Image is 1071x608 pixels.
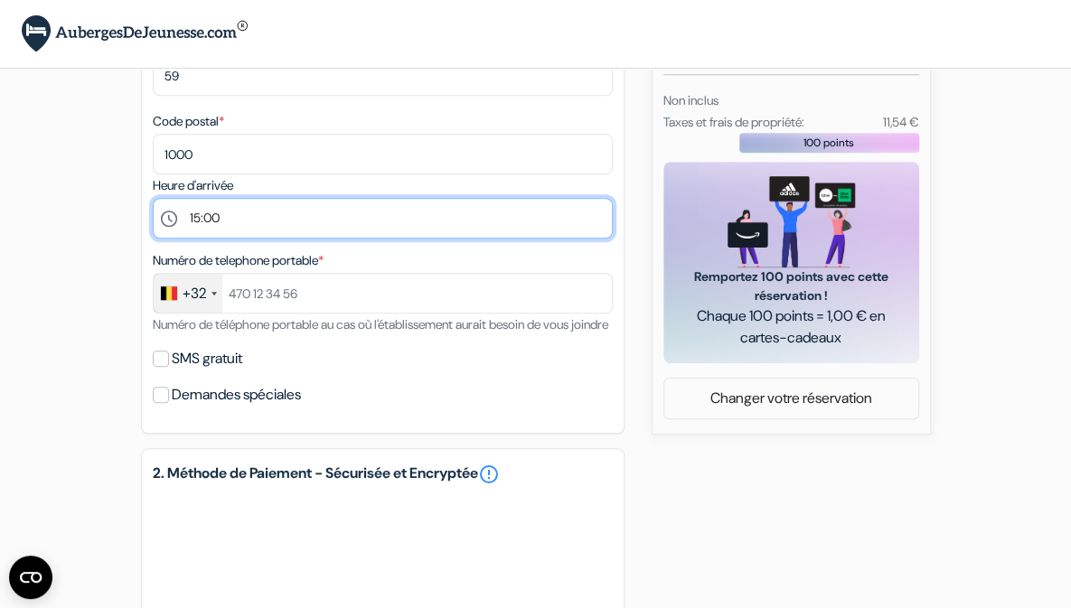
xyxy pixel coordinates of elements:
[153,273,613,313] input: 470 12 34 56
[172,346,242,371] label: SMS gratuit
[153,112,224,131] label: Code postal
[685,305,897,349] span: Chaque 100 points = 1,00 € en cartes-cadeaux
[728,176,855,267] img: gift_card_hero_new.png
[153,463,613,485] h5: 2. Méthode de Paiement - Sécurisée et Encryptée
[803,135,854,151] span: 100 points
[685,267,897,305] span: Remportez 100 points avec cette réservation !
[664,381,918,416] a: Changer votre réservation
[663,114,804,130] small: Taxes et frais de propriété:
[153,316,608,332] small: Numéro de téléphone portable au cas où l'établissement aurait besoin de vous joindre
[154,274,222,313] div: Belgium (België): +32
[22,15,248,52] img: AubergesDeJeunesse.com
[9,556,52,599] button: Ouvrir le widget CMP
[183,283,206,304] div: +32
[153,251,324,270] label: Numéro de telephone portable
[478,463,500,485] a: error_outline
[172,382,301,407] label: Demandes spéciales
[882,114,918,130] small: 11,54 €
[153,176,233,195] label: Heure d'arrivée
[663,92,719,108] small: Non inclus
